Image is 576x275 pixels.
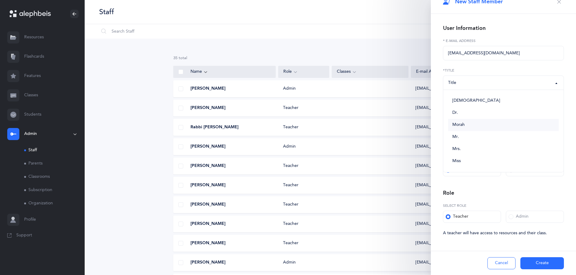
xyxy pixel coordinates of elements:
[415,144,487,150] span: [EMAIL_ADDRESS][DOMAIN_NAME]
[416,69,483,75] div: E-mail Address
[278,260,329,266] div: Admin
[415,182,487,188] span: [EMAIL_ADDRESS][DOMAIN_NAME]
[415,86,487,92] span: [EMAIL_ADDRESS][DOMAIN_NAME]
[487,257,516,269] button: Cancel
[24,144,85,157] a: Staff
[190,144,226,150] span: [PERSON_NAME]
[190,69,271,75] div: Name
[448,80,456,86] div: Title
[278,221,329,227] div: Teacher
[415,240,487,246] span: [EMAIL_ADDRESS][DOMAIN_NAME]
[16,232,32,238] span: Support
[278,163,329,169] div: Teacher
[190,182,226,188] span: [PERSON_NAME]
[520,257,564,269] button: Create
[415,260,487,266] span: [EMAIL_ADDRESS][DOMAIN_NAME]
[24,197,85,210] a: Organization
[443,75,564,90] button: Title
[337,69,403,75] div: Classes
[415,124,487,130] span: [EMAIL_ADDRESS][DOMAIN_NAME]
[452,98,500,104] span: [DEMOGRAPHIC_DATA]
[415,163,487,169] span: [EMAIL_ADDRESS][DOMAIN_NAME]
[446,214,468,220] div: Teacher
[190,124,239,130] span: Rabbi [PERSON_NAME]
[415,105,487,111] span: [EMAIL_ADDRESS][DOMAIN_NAME]
[452,110,458,116] span: Dr.
[443,230,564,236] span: A teacher will have access to resources and their class.
[443,38,564,43] label: * E-Mail Address
[24,184,85,197] a: Subscription
[190,105,226,111] span: [PERSON_NAME]
[278,240,329,246] div: Teacher
[443,46,564,60] input: moshe@yeshiva.edu
[278,124,329,130] div: Teacher
[443,68,564,73] label: *Title
[452,146,461,152] span: Mrs.
[173,56,488,61] div: 35
[546,245,569,268] iframe: Drift Widget Chat Controller
[415,221,487,227] span: [EMAIL_ADDRESS][DOMAIN_NAME]
[278,144,329,150] div: Admin
[278,86,329,92] div: Admin
[443,24,486,32] div: User Information
[179,56,187,60] span: total
[190,86,226,92] span: [PERSON_NAME]
[24,157,85,170] a: Parents
[452,158,461,164] span: Miss
[278,182,329,188] div: Teacher
[99,7,114,17] div: Staff
[452,134,459,140] span: Mr.
[509,214,529,220] div: Admin
[190,163,226,169] span: [PERSON_NAME]
[452,122,465,128] span: Morah
[443,203,564,208] label: Select Role
[190,240,226,246] span: [PERSON_NAME]
[99,24,441,39] input: Search Staff
[443,189,454,197] div: Role
[190,221,226,227] span: [PERSON_NAME]
[278,105,329,111] div: Teacher
[24,170,85,184] a: Classrooms
[190,202,226,208] span: [PERSON_NAME]
[278,202,329,208] div: Teacher
[415,202,487,208] span: [EMAIL_ADDRESS][DOMAIN_NAME]
[283,69,324,75] div: Role
[190,260,226,266] span: [PERSON_NAME]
